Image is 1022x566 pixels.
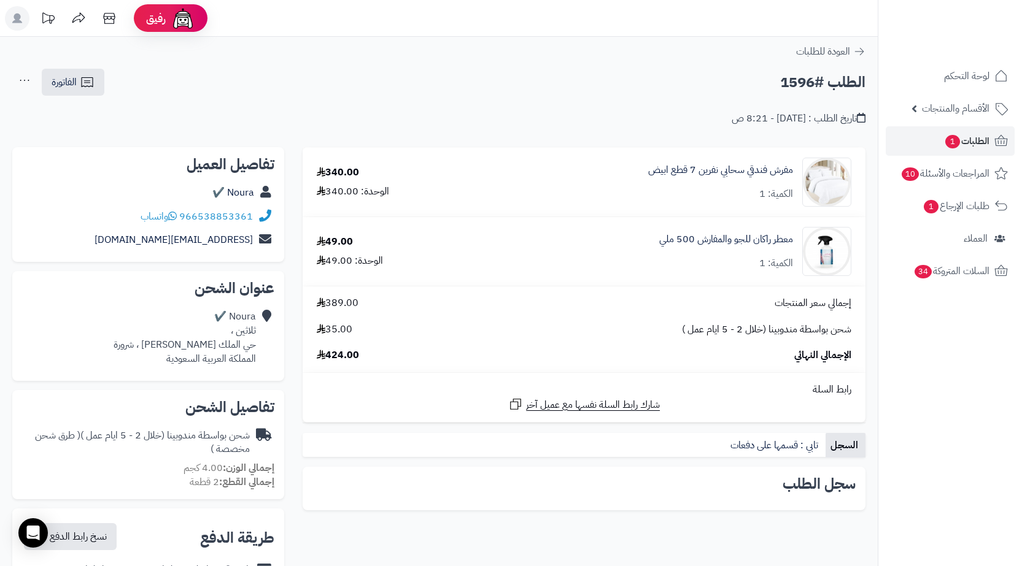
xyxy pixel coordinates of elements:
span: 10 [902,167,919,181]
div: الكمية: 1 [759,256,793,270]
a: السجل [826,433,865,457]
strong: إجمالي القطع: [219,475,274,489]
a: معطر راكان للجو والمفارش 500 ملي [659,232,793,247]
img: 1729779673-1729076961-221101010013-90x90.jpg [803,227,851,276]
span: 1 [945,135,960,148]
span: الفاتورة [52,75,77,90]
h2: عنوان الشحن [22,281,274,296]
a: مفرش فندقي سحابي نفرين 7 قطع ابيض [648,163,793,177]
span: طلبات الإرجاع [923,197,989,215]
div: Noura ✔️ ثلاثين ، حي الملك [PERSON_NAME] ، شرورة المملكة العربية السعودية [114,310,256,365]
a: المراجعات والأسئلة10 [886,159,1015,188]
span: نسخ رابط الدفع [50,529,107,544]
a: تحديثات المنصة [33,6,63,34]
span: العملاء [964,230,988,247]
span: ( طرق شحن مخصصة ) [35,428,250,457]
a: السلات المتروكة34 [886,256,1015,286]
span: إجمالي سعر المنتجات [775,296,851,310]
a: العودة للطلبات [796,44,865,59]
div: تاريخ الطلب : [DATE] - 8:21 ص [732,112,865,126]
strong: إجمالي الوزن: [223,461,274,475]
div: 340.00 [317,166,359,180]
span: لوحة التحكم [944,67,989,85]
img: ai-face.png [171,6,195,31]
h2: طريقة الدفع [200,530,274,545]
a: الطلبات1 [886,126,1015,156]
span: الإجمالي النهائي [794,348,851,362]
div: الوحدة: 340.00 [317,185,389,199]
span: رفيق [146,11,166,26]
a: Noura ✔️ [212,185,254,200]
h2: تفاصيل العميل [22,157,274,172]
span: السلات المتروكة [913,262,989,280]
small: 2 قطعة [190,475,274,489]
span: المراجعات والأسئلة [900,165,989,182]
h2: الطلب #1596 [780,70,865,95]
a: واتساب [141,209,177,224]
div: Open Intercom Messenger [18,518,48,548]
span: 424.00 [317,348,359,362]
div: الكمية: 1 [759,187,793,201]
img: 1723977541-1690732904-380126c74c9c6543d36f32842ceb586b1652105539-hotel-15-90x90.jpeg [803,158,851,207]
span: 34 [915,265,932,278]
small: 4.00 كجم [184,461,274,475]
a: [EMAIL_ADDRESS][DOMAIN_NAME] [95,232,253,247]
a: طلبات الإرجاع1 [886,191,1015,221]
div: رابط السلة [308,383,861,397]
div: 49.00 [317,235,353,249]
a: تابي : قسمها على دفعات [726,433,826,457]
a: 966538853361 [179,209,253,224]
a: العملاء [886,224,1015,253]
span: 389.00 [317,296,358,310]
span: الطلبات [944,132,989,150]
a: شارك رابط السلة نفسها مع عميل آخر [508,397,660,412]
span: 35.00 [317,323,352,337]
button: نسخ رابط الدفع [24,523,117,550]
span: العودة للطلبات [796,44,850,59]
span: 1 [924,200,939,213]
a: الفاتورة [42,69,104,96]
a: لوحة التحكم [886,61,1015,91]
span: شارك رابط السلة نفسها مع عميل آخر [526,398,660,412]
span: الأقسام والمنتجات [922,100,989,117]
h2: تفاصيل الشحن [22,400,274,415]
div: الوحدة: 49.00 [317,254,383,268]
div: شحن بواسطة مندوبينا (خلال 2 - 5 ايام عمل ) [22,429,250,457]
span: شحن بواسطة مندوبينا (خلال 2 - 5 ايام عمل ) [682,323,851,337]
h3: سجل الطلب [783,476,856,491]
